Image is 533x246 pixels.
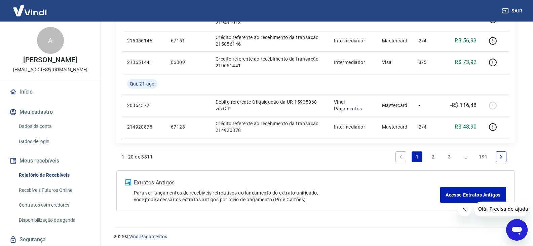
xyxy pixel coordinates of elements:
[412,151,422,162] a: Page 1 is your current page
[334,124,371,130] p: Intermediador
[460,151,471,162] a: Jump forward
[455,58,477,66] p: R$ 73,92
[125,179,131,185] img: ícone
[16,135,92,148] a: Dados de login
[130,80,155,87] span: Qui, 21 ago
[134,189,441,203] p: Para ver lançamentos de recebíveis retroativos ao lançamento do extrato unificado, você pode aces...
[171,59,205,66] p: 66009
[501,5,525,17] button: Sair
[171,124,205,130] p: 67123
[428,151,439,162] a: Page 2
[419,124,439,130] p: 2/4
[4,5,56,10] span: Olá! Precisa de ajuda?
[114,233,517,240] p: 2025 ©
[450,101,477,109] p: -R$ 116,48
[382,59,408,66] p: Visa
[393,149,509,165] ul: Pagination
[496,151,506,162] a: Next page
[216,120,323,134] p: Crédito referente ao recebimento da transação 214920878
[334,59,371,66] p: Intermediador
[419,102,439,109] p: -
[8,153,92,168] button: Meus recebíveis
[334,99,371,112] p: Vindi Pagamentos
[419,59,439,66] p: 3/5
[8,105,92,119] button: Meu cadastro
[216,34,323,47] p: Crédito referente ao recebimento da transação 215056146
[127,37,160,44] p: 215056146
[382,124,408,130] p: Mastercard
[455,37,477,45] p: R$ 56,93
[474,202,528,216] iframe: Mensagem da empresa
[8,84,92,99] a: Início
[8,0,52,21] img: Vindi
[334,37,371,44] p: Intermediador
[419,37,439,44] p: 2/4
[13,66,87,73] p: [EMAIL_ADDRESS][DOMAIN_NAME]
[458,203,471,216] iframe: Fechar mensagem
[440,187,506,203] a: Acesse Extratos Antigos
[127,59,160,66] p: 210651441
[16,119,92,133] a: Dados da conta
[16,213,92,227] a: Disponibilização de agenda
[16,183,92,197] a: Recebíveis Futuros Online
[37,27,64,54] div: A
[382,102,408,109] p: Mastercard
[455,123,477,131] p: R$ 48,90
[395,151,406,162] a: Previous page
[16,168,92,182] a: Relatório de Recebíveis
[16,198,92,212] a: Contratos com credores
[216,99,323,112] p: Débito referente à liquidação da UR 15905068 via CIP
[127,124,160,130] p: 214920878
[216,56,323,69] p: Crédito referente ao recebimento da transação 210651441
[476,151,490,162] a: Page 191
[506,219,528,241] iframe: Botão para abrir a janela de mensagens
[129,234,167,239] a: Vindi Pagamentos
[444,151,455,162] a: Page 3
[23,57,77,64] p: [PERSON_NAME]
[134,179,441,187] p: Extratos Antigos
[382,37,408,44] p: Mastercard
[171,37,205,44] p: 67151
[127,102,160,109] p: 20364572
[122,153,153,160] p: 1 - 20 de 3811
